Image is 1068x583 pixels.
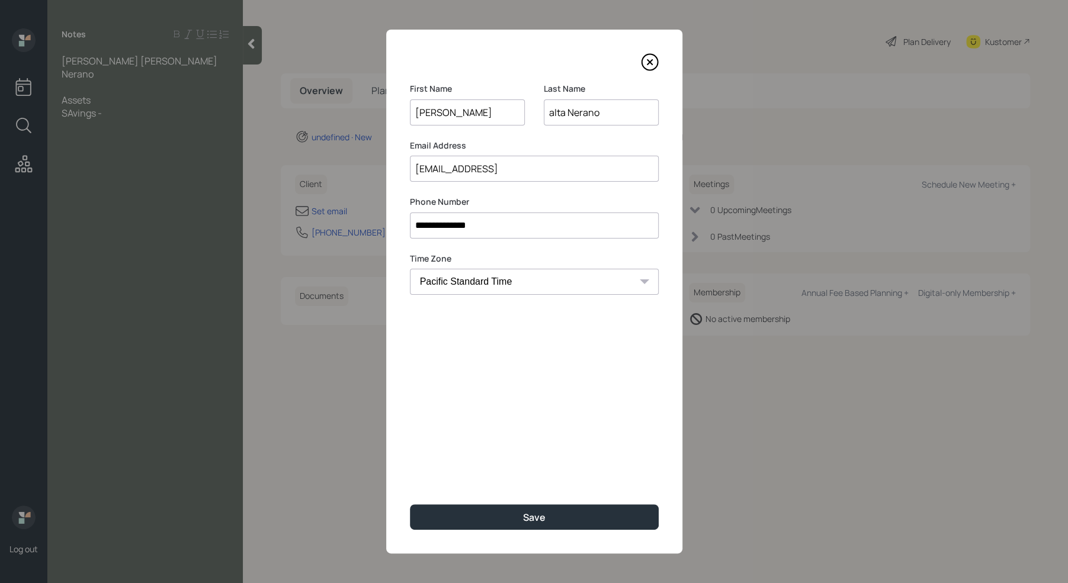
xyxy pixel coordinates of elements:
div: Save [523,511,546,524]
label: Time Zone [410,253,659,265]
label: Last Name [544,83,659,95]
label: First Name [410,83,525,95]
label: Phone Number [410,196,659,208]
button: Save [410,504,659,530]
label: Email Address [410,140,659,152]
